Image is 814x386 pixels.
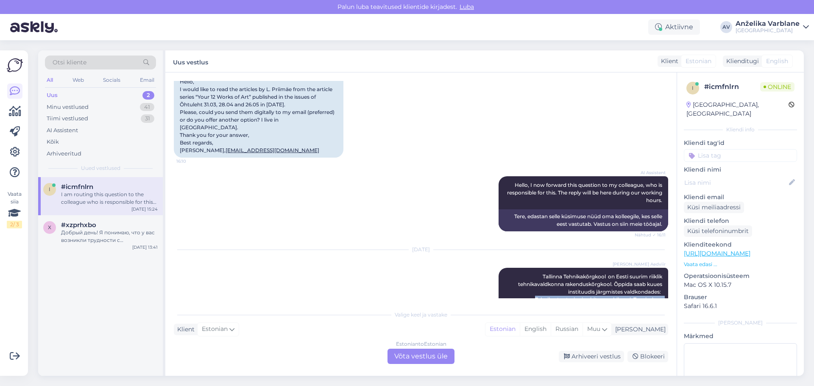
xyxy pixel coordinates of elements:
p: Kliendi email [684,193,797,202]
div: Добрый день! Я понимаю, что у вас возникли трудности с регистрацией на курсы. Для решения этой пр... [61,229,158,244]
span: Uued vestlused [81,164,120,172]
span: #xzprhxbo [61,221,96,229]
a: [URL][DOMAIN_NAME] [684,250,750,257]
div: Anželika Varblane [736,20,800,27]
p: Kliendi tag'id [684,139,797,147]
span: #icmfnlrn [61,183,93,191]
div: Küsi meiliaadressi [684,202,744,213]
div: Klient [174,325,195,334]
div: Hello, I would like to read the articles by L. Priimäe from the article series “Your 12 Works of ... [174,75,343,158]
label: Uus vestlus [173,56,208,67]
div: 2 [142,91,154,100]
div: Klienditugi [723,57,759,66]
span: Estonian [686,57,711,66]
div: I am routing this question to the colleague who is responsible for this topic. The reply might ta... [61,191,158,206]
div: Minu vestlused [47,103,89,111]
div: All [45,75,55,86]
span: Tallinna Tehnikakõrgkool on Eesti suurim riiklik tehnikavaldkonna rakenduskõrgkool. Õppida saab k... [505,273,663,341]
div: 41 [140,103,154,111]
div: [GEOGRAPHIC_DATA], [GEOGRAPHIC_DATA] [686,100,789,118]
span: i [49,186,50,192]
p: Märkmed [684,332,797,341]
span: English [766,57,788,66]
input: Lisa tag [684,149,797,162]
div: AI Assistent [47,126,78,135]
div: Tere, edastan selle küsimuse nüüd oma kolleegile, kes selle eest vastutab. Vastus on siin meie tö... [499,209,668,231]
span: Otsi kliente [53,58,86,67]
span: Muu [587,325,600,333]
span: 16:10 [176,158,208,164]
p: Kliendi telefon [684,217,797,225]
p: Vaata edasi ... [684,261,797,268]
div: Kõik [47,138,59,146]
div: [DATE] 13:41 [132,244,158,250]
a: [EMAIL_ADDRESS][DOMAIN_NAME] [226,147,319,153]
div: Küsi telefoninumbrit [684,225,752,237]
div: Uus [47,91,58,100]
span: Luba [457,3,477,11]
span: x [48,224,51,230]
div: Arhiveeri vestlus [559,351,624,362]
div: [PERSON_NAME] [612,325,666,334]
span: Hello, I now forward this question to my colleague, who is responsible for this. The reply will b... [507,182,663,203]
p: Kliendi nimi [684,165,797,174]
div: Tiimi vestlused [47,114,88,123]
div: Aktiivne [648,19,700,35]
div: Russian [551,323,583,336]
span: [PERSON_NAME] Aedviir [613,261,666,267]
div: Arhiveeritud [47,150,81,158]
div: 31 [141,114,154,123]
div: [GEOGRAPHIC_DATA] [736,27,800,34]
div: Kliendi info [684,126,797,133]
p: Brauser [684,293,797,302]
div: Estonian to Estonian [396,340,446,348]
img: Askly Logo [7,57,23,73]
span: Nähtud ✓ 16:11 [634,232,666,238]
input: Lisa nimi [684,178,787,187]
div: Socials [101,75,122,86]
div: 2 / 3 [7,221,22,228]
p: Mac OS X 10.15.7 [684,280,797,289]
span: Estonian [202,325,228,334]
span: AI Assistent [634,169,666,176]
div: Klient [658,57,678,66]
div: Valige keel ja vastake [174,311,668,319]
div: [DATE] 15:24 [131,206,158,212]
span: Online [760,82,794,92]
a: Anželika Varblane[GEOGRAPHIC_DATA] [736,20,809,34]
div: Vaata siia [7,190,22,228]
div: AV [720,21,732,33]
div: Email [138,75,156,86]
span: i [692,85,694,91]
div: # icmfnlrn [704,82,760,92]
div: Web [71,75,86,86]
p: Klienditeekond [684,240,797,249]
div: Blokeeri [627,351,668,362]
div: English [520,323,551,336]
p: Operatsioonisüsteem [684,272,797,280]
p: Safari 16.6.1 [684,302,797,311]
div: [PERSON_NAME] [684,319,797,327]
div: [DATE] [174,246,668,253]
div: Võta vestlus üle [387,349,454,364]
div: Estonian [485,323,520,336]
